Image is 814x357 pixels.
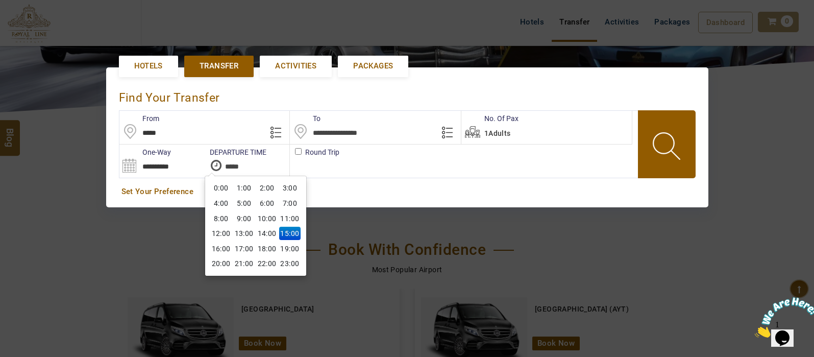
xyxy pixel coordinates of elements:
[260,56,332,77] a: Activities
[119,80,223,110] div: Find Your Transfer
[338,56,408,77] a: Packages
[210,197,231,210] span: 4:00
[751,293,814,342] iframe: chat widget
[121,186,693,197] a: Set Your Preference
[4,4,67,44] img: Chat attention grabber
[256,212,277,225] span: 10:00
[233,242,254,255] span: 17:00
[353,61,393,72] span: Packages
[210,227,231,240] span: 12:00
[279,181,300,195] span: 3:00
[290,147,305,157] label: Round Trip
[134,61,163,72] span: Hotels
[279,242,300,255] span: 19:00
[256,227,277,240] span: 14:00
[279,227,300,240] span: 15:00
[279,197,300,210] span: 7:00
[210,181,231,195] span: 0:00
[233,257,254,270] span: 21:00
[210,212,231,225] span: 8:00
[275,61,316,72] span: Activities
[256,242,277,255] span: 18:00
[484,129,511,137] span: 1Adults
[200,61,238,72] span: Transfer
[210,257,231,270] span: 20:00
[256,181,277,195] span: 2:00
[205,147,266,157] label: DEPARTURE TIME
[279,212,300,225] span: 11:00
[4,4,8,13] span: 1
[233,212,254,225] span: 9:00
[184,56,254,77] a: Transfer
[210,242,231,255] span: 16:00
[233,227,254,240] span: 13:00
[279,257,300,270] span: 23:00
[256,257,277,270] span: 22:00
[290,113,320,124] label: To
[256,197,277,210] span: 6:00
[119,113,159,124] label: From
[119,56,178,77] a: Hotels
[461,113,519,124] label: No. Of Pax
[233,197,254,210] span: 5:00
[119,147,171,157] label: One-Way
[233,181,254,195] span: 1:00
